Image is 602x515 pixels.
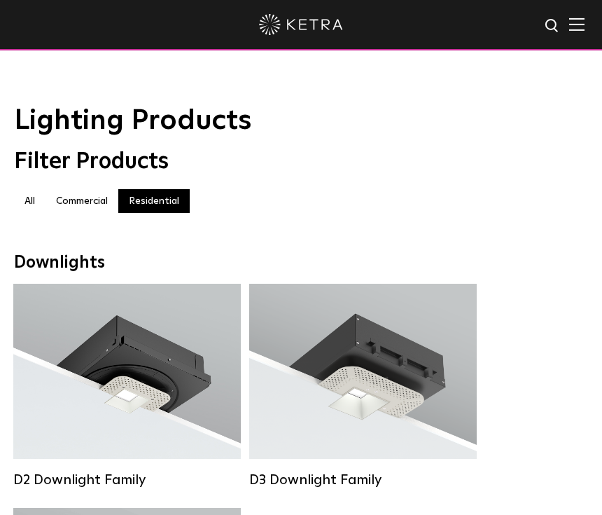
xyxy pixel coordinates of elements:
a: D3 Downlight Family Lumen Output:700 / 900 / 1100Colors:White / Black / Silver / Bronze / Paintab... [249,284,477,487]
span: Lighting Products [14,107,251,135]
div: Downlights [14,253,588,273]
div: Filter Products [14,149,588,175]
img: search icon [544,18,561,35]
label: All [14,189,45,213]
div: D2 Downlight Family [13,472,241,488]
label: Commercial [45,189,118,213]
img: Hamburger%20Nav.svg [569,18,584,31]
a: D2 Downlight Family Lumen Output:1200Colors:White / Black / Gloss Black / Silver / Bronze / Silve... [13,284,241,487]
div: D3 Downlight Family [249,472,477,488]
img: ketra-logo-2019-white [259,14,343,35]
label: Residential [118,189,190,213]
